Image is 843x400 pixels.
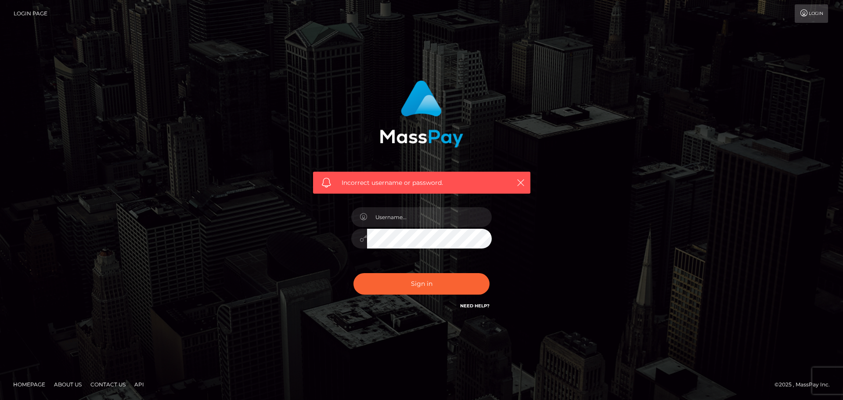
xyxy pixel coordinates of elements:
[87,378,129,391] a: Contact Us
[795,4,828,23] a: Login
[342,178,502,187] span: Incorrect username or password.
[380,80,463,148] img: MassPay Login
[775,380,836,389] div: © 2025 , MassPay Inc.
[10,378,49,391] a: Homepage
[353,273,490,295] button: Sign in
[131,378,148,391] a: API
[367,207,492,227] input: Username...
[14,4,47,23] a: Login Page
[460,303,490,309] a: Need Help?
[50,378,85,391] a: About Us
